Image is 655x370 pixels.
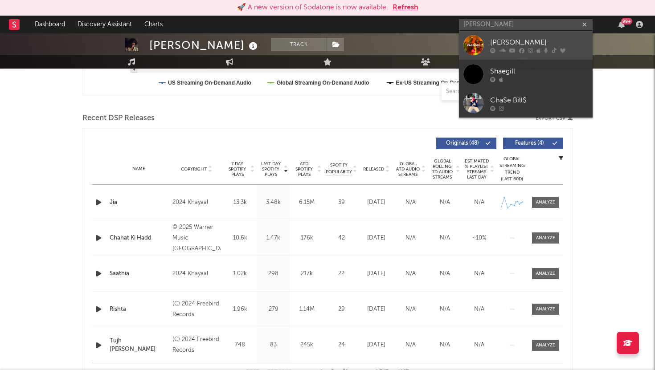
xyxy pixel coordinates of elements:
[326,234,357,243] div: 42
[292,234,321,243] div: 176k
[361,198,391,207] div: [DATE]
[430,305,460,314] div: N/A
[110,337,168,354] a: Tujh [PERSON_NAME]
[459,19,593,30] input: Search for artists
[172,334,221,356] div: (C) 2024 Freebird Records
[430,234,460,243] div: N/A
[361,305,391,314] div: [DATE]
[181,167,207,172] span: Copyright
[259,234,288,243] div: 1.47k
[436,138,496,149] button: Originals(48)
[490,66,588,77] div: Shaegill
[490,95,588,106] div: Cha$e Bill$
[138,16,169,33] a: Charts
[430,198,460,207] div: N/A
[396,80,488,86] text: Ex-US Streaming On-Demand Audio
[509,141,550,146] span: Features ( 4 )
[442,88,536,95] input: Search by song name or URL
[172,299,221,320] div: (C) 2024 Freebird Records
[396,269,426,278] div: N/A
[292,341,321,350] div: 245k
[430,269,460,278] div: N/A
[271,38,327,51] button: Track
[110,269,168,278] a: Saathia
[499,156,525,183] div: Global Streaming Trend (Last 60D)
[82,113,155,124] span: Recent DSP Releases
[464,269,494,278] div: N/A
[237,2,388,13] div: 🚀 A new version of Sodatone is now available.
[259,305,288,314] div: 279
[361,234,391,243] div: [DATE]
[430,159,454,180] span: Global Rolling 7D Audio Streams
[149,38,260,53] div: [PERSON_NAME]
[396,198,426,207] div: N/A
[29,16,71,33] a: Dashboard
[459,89,593,118] a: Cha$e Bill$
[326,269,357,278] div: 22
[259,269,288,278] div: 298
[277,80,369,86] text: Global Streaming On-Demand Audio
[326,162,352,175] span: Spotify Popularity
[259,198,288,207] div: 3.48k
[110,166,168,172] div: Name
[621,18,632,24] div: 99 +
[292,305,321,314] div: 1.14M
[393,2,418,13] button: Refresh
[172,222,221,254] div: © 2025 Warner Music [GEOGRAPHIC_DATA]
[618,21,625,28] button: 99+
[361,341,391,350] div: [DATE]
[363,167,384,172] span: Released
[459,31,593,60] a: [PERSON_NAME]
[172,197,221,208] div: 2024 Khayaal
[225,341,254,350] div: 748
[490,37,588,48] div: [PERSON_NAME]
[361,269,391,278] div: [DATE]
[464,198,494,207] div: N/A
[430,341,460,350] div: N/A
[464,305,494,314] div: N/A
[503,138,563,149] button: Features(4)
[396,234,426,243] div: N/A
[396,305,426,314] div: N/A
[110,198,168,207] a: Jia
[168,80,251,86] text: US Streaming On-Demand Audio
[292,198,321,207] div: 6.15M
[464,159,489,180] span: Estimated % Playlist Streams Last Day
[396,341,426,350] div: N/A
[326,341,357,350] div: 24
[172,268,221,279] div: 2024 Khayaal
[326,305,357,314] div: 29
[259,341,288,350] div: 83
[292,269,321,278] div: 217k
[442,141,483,146] span: Originals ( 48 )
[225,161,249,177] span: 7 Day Spotify Plays
[292,161,316,177] span: ATD Spotify Plays
[396,161,420,177] span: Global ATD Audio Streams
[259,161,282,177] span: Last Day Spotify Plays
[459,60,593,89] a: Shaegill
[71,16,138,33] a: Discovery Assistant
[536,116,573,121] button: Export CSV
[110,305,168,314] a: Rishta
[110,234,168,243] a: Chahat Ki Hadd
[225,305,254,314] div: 1.96k
[225,269,254,278] div: 1.02k
[225,198,254,207] div: 13.3k
[326,198,357,207] div: 39
[225,234,254,243] div: 10.6k
[464,234,494,243] div: ~ 10 %
[464,341,494,350] div: N/A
